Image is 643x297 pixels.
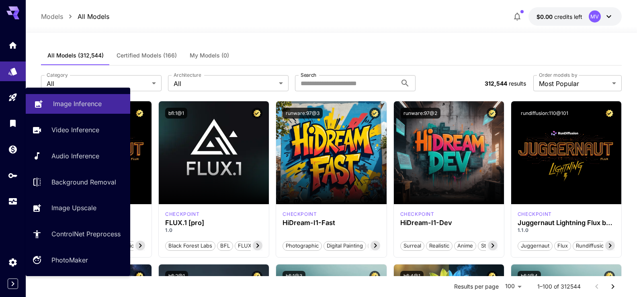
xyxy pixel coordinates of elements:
[369,108,380,119] button: Certified Model – Vetted for best performance and includes a commercial license.
[555,242,571,250] span: flux
[455,242,476,250] span: Anime
[509,80,526,87] span: results
[605,279,621,295] button: Go to next page
[487,108,498,119] button: Certified Model – Vetted for best performance and includes a commercial license.
[539,79,609,88] span: Most Popular
[518,242,552,250] span: juggernaut
[485,80,507,87] span: 312,544
[518,227,615,234] p: 1.1.0
[252,271,262,282] button: Certified Model – Vetted for best performance and includes a commercial license.
[8,92,18,102] div: Playground
[554,13,582,20] span: credits left
[78,12,109,21] p: All Models
[165,108,187,119] button: bfl:1@1
[51,203,96,213] p: Image Upscale
[8,279,18,289] button: Expand sidebar
[117,52,177,59] span: Certified Models (166)
[283,211,317,218] div: HiDream Fast
[165,219,262,227] h3: FLUX.1 [pro]
[518,108,571,119] button: rundiffusion:110@101
[478,242,503,250] span: Stylized
[604,271,615,282] button: Certified Model – Vetted for best performance and includes a commercial license.
[8,38,18,48] div: Home
[283,242,321,250] span: Photographic
[400,211,434,218] div: HiDream Dev
[47,79,149,88] span: All
[8,64,18,74] div: Models
[217,242,233,250] span: BFL
[26,224,130,244] a: ControlNet Preprocess
[51,229,121,239] p: ControlNet Preprocess
[26,146,130,166] a: Audio Inference
[537,13,554,20] span: $0.00
[166,242,215,250] span: Black Forest Labs
[400,211,434,218] p: checkpoint
[573,242,610,250] span: rundiffusion
[235,242,272,250] span: FLUX.1 [pro]
[26,250,130,270] a: PhotoMaker
[537,12,582,21] div: $0.00
[51,125,99,135] p: Video Inference
[401,242,424,250] span: Surreal
[134,108,145,119] button: Certified Model – Vetted for best performance and includes a commercial license.
[487,271,498,282] button: Certified Model – Vetted for best performance and includes a commercial license.
[518,271,541,282] button: bfl:1@4
[283,108,323,119] button: runware:97@3
[426,242,452,250] span: Realistic
[283,219,380,227] h3: HiDream-I1-Fast
[589,10,601,23] div: MV
[26,172,130,192] a: Background Removal
[252,108,262,119] button: Certified Model – Vetted for best performance and includes a commercial license.
[539,72,577,78] label: Order models by
[604,108,615,119] button: Certified Model – Vetted for best performance and includes a commercial license.
[8,144,18,154] div: Wallet
[8,170,18,180] div: API Keys
[324,242,366,250] span: Digital Painting
[518,211,552,218] div: FLUX.1 D
[8,118,18,128] div: Library
[518,211,552,218] p: checkpoint
[26,120,130,140] a: Video Inference
[174,79,276,88] span: All
[454,283,499,291] p: Results per page
[26,198,130,218] a: Image Upscale
[165,211,199,218] p: checkpoint
[369,271,380,282] button: Certified Model – Vetted for best performance and includes a commercial license.
[518,219,615,227] h3: Juggernaut Lightning Flux by RunDiffusion
[51,255,88,265] p: PhotoMaker
[134,271,145,282] button: Certified Model – Vetted for best performance and includes a commercial license.
[53,99,102,109] p: Image Inference
[301,72,316,78] label: Search
[174,72,201,78] label: Architecture
[502,281,524,292] div: 100
[26,94,130,114] a: Image Inference
[528,7,622,26] button: $0.00
[51,151,99,161] p: Audio Inference
[51,177,116,187] p: Background Removal
[165,227,262,234] p: 1.0
[41,12,63,21] p: Models
[283,271,305,282] button: bfl:1@3
[41,12,109,21] nav: breadcrumb
[165,211,199,218] div: fluxpro
[47,52,104,59] span: All Models (312,544)
[8,257,18,267] div: Settings
[8,197,18,207] div: Usage
[283,211,317,218] p: checkpoint
[400,219,498,227] h3: HiDream-I1-Dev
[537,283,581,291] p: 1–100 of 312544
[165,271,188,282] button: bfl:2@1
[190,52,229,59] span: My Models (0)
[47,72,68,78] label: Category
[400,108,440,119] button: runware:97@2
[400,271,424,282] button: bfl:4@1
